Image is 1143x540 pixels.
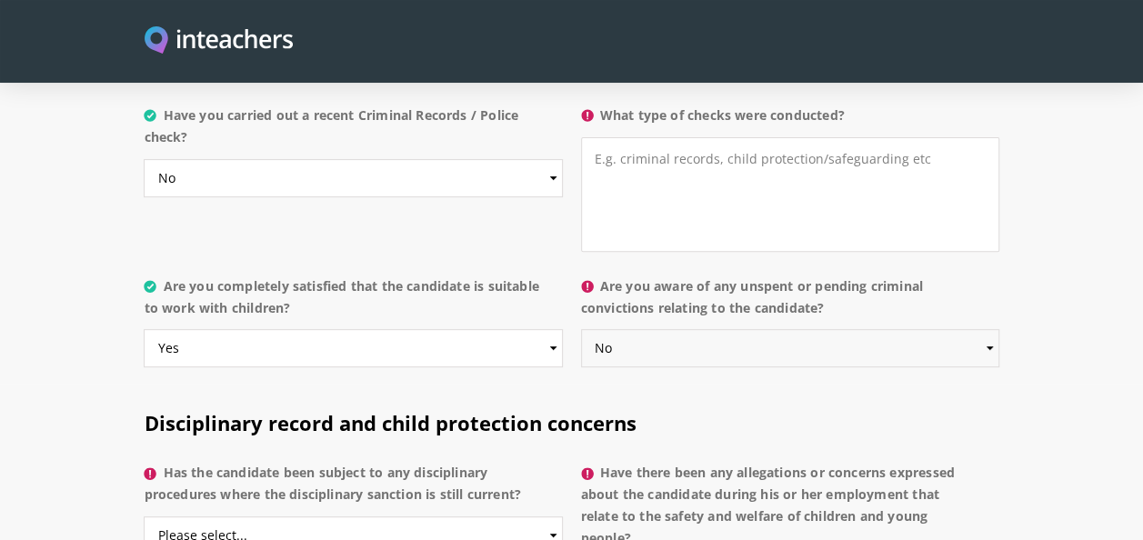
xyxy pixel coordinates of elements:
[145,26,293,56] a: Visit this site's homepage
[144,462,562,516] label: Has the candidate been subject to any disciplinary procedures where the disciplinary sanction is ...
[144,409,636,436] span: Disciplinary record and child protection concerns
[144,105,562,159] label: Have you carried out a recent Criminal Records / Police check?
[145,26,293,56] img: Inteachers
[144,275,562,330] label: Are you completely satisfied that the candidate is suitable to work with children?
[581,275,999,330] label: Are you aware of any unspent or pending criminal convictions relating to the candidate?
[581,105,999,137] label: What type of checks were conducted?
